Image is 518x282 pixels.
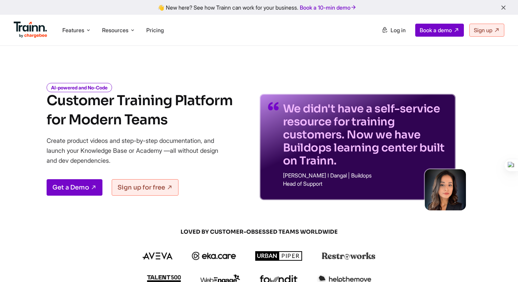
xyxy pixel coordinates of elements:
[425,169,466,210] img: sabina-buildops.d2e8138.png
[283,173,447,178] p: [PERSON_NAME] I Dangal | Buildops
[112,179,178,196] a: Sign up for free
[298,3,358,12] a: Book a 10-min demo
[102,26,128,34] span: Resources
[192,252,236,260] img: ekacare logo
[322,252,375,260] img: restroworks logo
[420,27,452,34] span: Book a demo
[474,27,492,34] span: Sign up
[62,26,84,34] span: Features
[47,83,112,92] i: AI-powered and No-Code
[95,228,423,236] span: LOVED BY CUSTOMER-OBSESSED TEAMS WORLDWIDE
[146,27,164,34] a: Pricing
[268,102,279,110] img: quotes-purple.41a7099.svg
[143,253,173,259] img: aveva logo
[415,24,464,37] a: Book a demo
[47,91,233,130] h1: Customer Training Platform for Modern Teams
[469,24,504,37] a: Sign up
[391,27,406,34] span: Log in
[47,136,228,165] p: Create product videos and step-by-step documentation, and launch your Knowledge Base or Academy —...
[283,181,447,186] p: Head of Support
[47,179,102,196] a: Get a Demo
[255,251,303,261] img: urbanpiper logo
[283,102,447,167] p: We didn't have a self-service resource for training customers. Now we have Buildops learning cent...
[14,22,47,38] img: Trainn Logo
[378,24,410,36] a: Log in
[4,4,514,11] div: 👋 New here? See how Trainn can work for your business.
